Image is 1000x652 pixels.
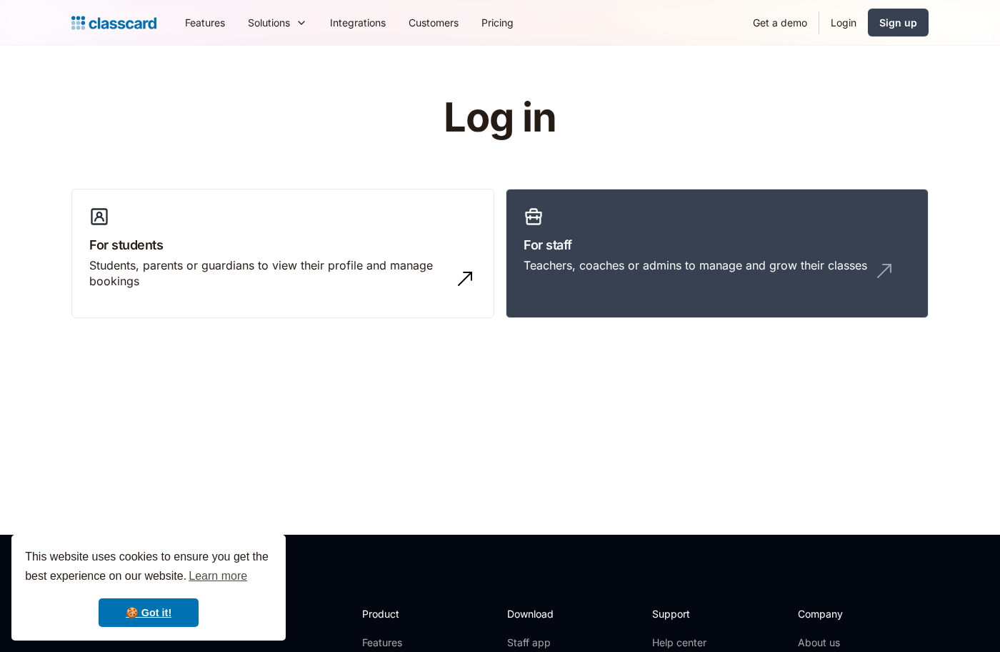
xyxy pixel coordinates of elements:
a: For staffTeachers, coaches or admins to manage and grow their classes [506,189,929,319]
div: Students, parents or guardians to view their profile and manage bookings [89,257,448,290]
div: Teachers, coaches or admins to manage and grow their classes [524,257,867,273]
a: Features [174,6,236,39]
h2: Company [798,606,893,621]
a: Get a demo [741,6,819,39]
a: Customers [397,6,470,39]
a: Pricing [470,6,525,39]
h2: Support [652,606,710,621]
a: About us [798,636,893,650]
a: Staff app [507,636,566,650]
span: This website uses cookies to ensure you get the best experience on our website. [25,548,272,587]
a: learn more about cookies [186,565,249,587]
h2: Product [362,606,439,621]
a: Login [819,6,868,39]
a: Sign up [868,9,929,36]
h3: For staff [524,235,911,255]
div: cookieconsent [11,535,286,641]
a: Logo [71,13,156,33]
h1: Log in [274,96,727,140]
h3: For students [89,235,476,255]
a: For studentsStudents, parents or guardians to view their profile and manage bookings [71,189,494,319]
div: Solutions [248,15,290,30]
div: Solutions [236,6,319,39]
a: dismiss cookie message [99,598,199,627]
a: Help center [652,636,710,650]
div: Sign up [879,15,917,30]
a: Features [362,636,439,650]
h2: Download [507,606,566,621]
a: Integrations [319,6,397,39]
